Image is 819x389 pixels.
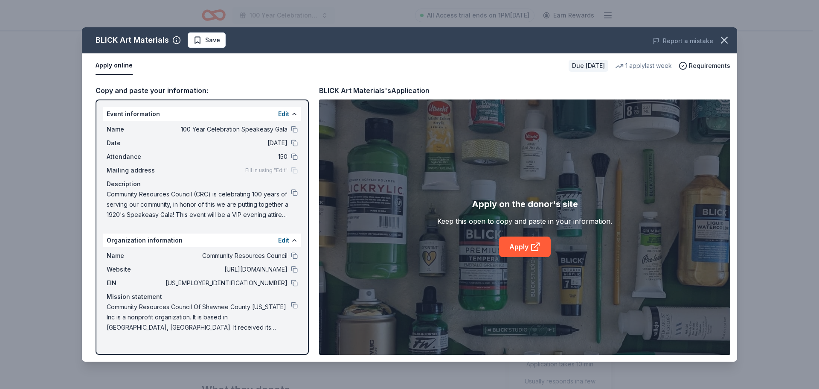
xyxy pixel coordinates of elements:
[653,36,713,46] button: Report a mistake
[164,138,288,148] span: [DATE]
[164,264,288,275] span: [URL][DOMAIN_NAME]
[164,251,288,261] span: Community Resources Council
[164,124,288,135] span: 100 Year Celebration Speakeasy Gala
[569,60,608,72] div: Due [DATE]
[689,61,730,71] span: Requirements
[472,197,578,211] div: Apply on the donor's site
[103,107,301,121] div: Event information
[96,57,133,75] button: Apply online
[164,278,288,288] span: [US_EMPLOYER_IDENTIFICATION_NUMBER]
[615,61,672,71] div: 1 apply last week
[107,179,298,189] div: Description
[96,33,169,47] div: BLICK Art Materials
[107,165,164,175] span: Mailing address
[188,32,226,48] button: Save
[205,35,220,45] span: Save
[103,234,301,247] div: Organization information
[107,264,164,275] span: Website
[107,278,164,288] span: EIN
[164,152,288,162] span: 150
[107,251,164,261] span: Name
[107,124,164,135] span: Name
[499,237,551,257] a: Apply
[679,61,730,71] button: Requirements
[278,109,289,119] button: Edit
[319,85,430,96] div: BLICK Art Materials's Application
[437,216,612,226] div: Keep this open to copy and paste in your information.
[107,152,164,162] span: Attendance
[96,85,309,96] div: Copy and paste your information:
[245,167,288,174] span: Fill in using "Edit"
[107,138,164,148] span: Date
[107,189,291,220] span: Community Resources Council (CRC) is celebrating 100 years of serving our community, in honor of ...
[107,302,291,333] span: Community Resources Council Of Shawnee County [US_STATE] Inc is a nonprofit organization. It is b...
[107,292,298,302] div: Mission statement
[278,235,289,246] button: Edit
